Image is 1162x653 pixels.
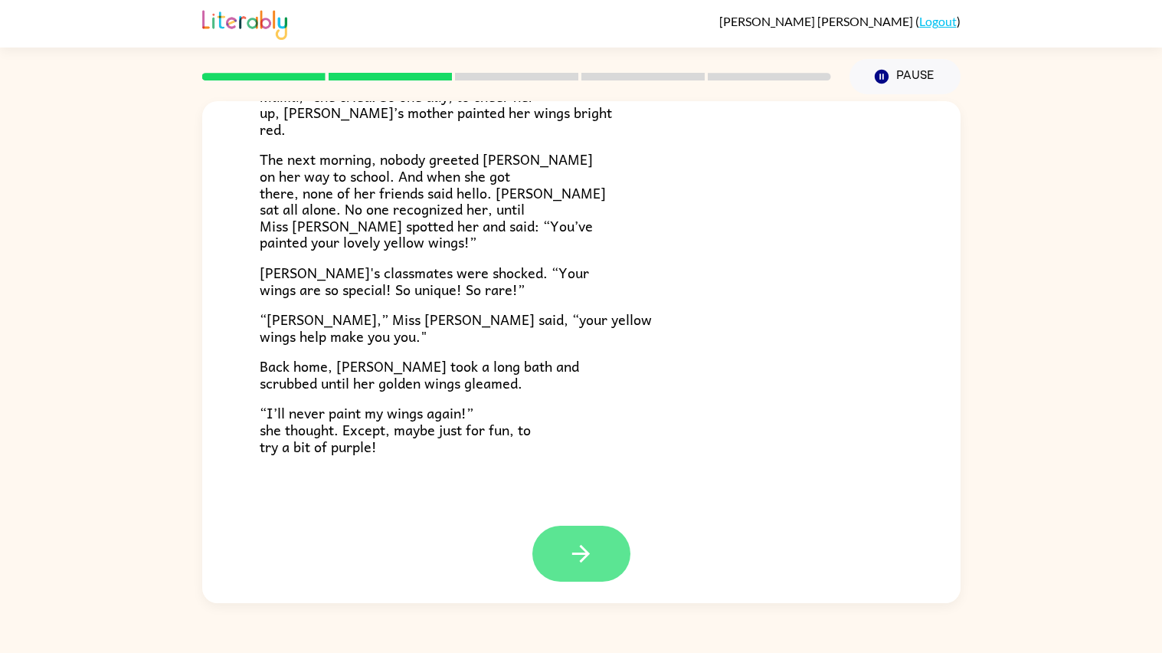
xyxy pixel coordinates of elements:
button: Pause [849,59,961,94]
div: ( ) [719,14,961,28]
img: Literably [202,6,287,40]
span: [PERSON_NAME] [PERSON_NAME] [719,14,915,28]
span: The next morning, nobody greeted [PERSON_NAME] on her way to school. And when she got there, none... [260,148,606,253]
span: “I’ll never paint my wings again!” she thought. Except, maybe just for fun, to try a bit of purple! [260,402,531,457]
a: Logout [919,14,957,28]
span: Back home, [PERSON_NAME] took a long bath and scrubbed until her golden wings gleamed. [260,355,579,394]
span: [PERSON_NAME]'s classmates were shocked. “Your wings are so special! So unique! So rare!” [260,261,589,300]
span: “[PERSON_NAME],” Miss [PERSON_NAME] said, “your yellow wings help make you you." [260,308,652,347]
